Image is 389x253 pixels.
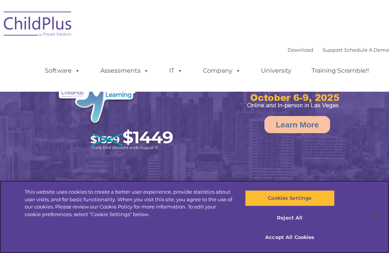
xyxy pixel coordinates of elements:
[161,63,190,78] a: IT
[93,63,157,78] a: Assessments
[253,63,299,78] a: University
[195,63,248,78] a: Company
[25,188,233,218] div: This website uses cookies to create a better user experience, provide statistics about user visit...
[323,47,343,53] a: Support
[37,63,88,78] a: Software
[264,116,330,133] a: Learn More
[304,63,376,78] a: Training Scramble!!
[344,47,389,53] a: Schedule A Demo
[368,208,385,224] button: Close
[288,47,313,53] a: Download
[245,210,335,226] button: Reject All
[245,190,335,206] button: Cookies Settings
[288,47,389,53] font: |
[245,229,335,245] button: Accept All Cookies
